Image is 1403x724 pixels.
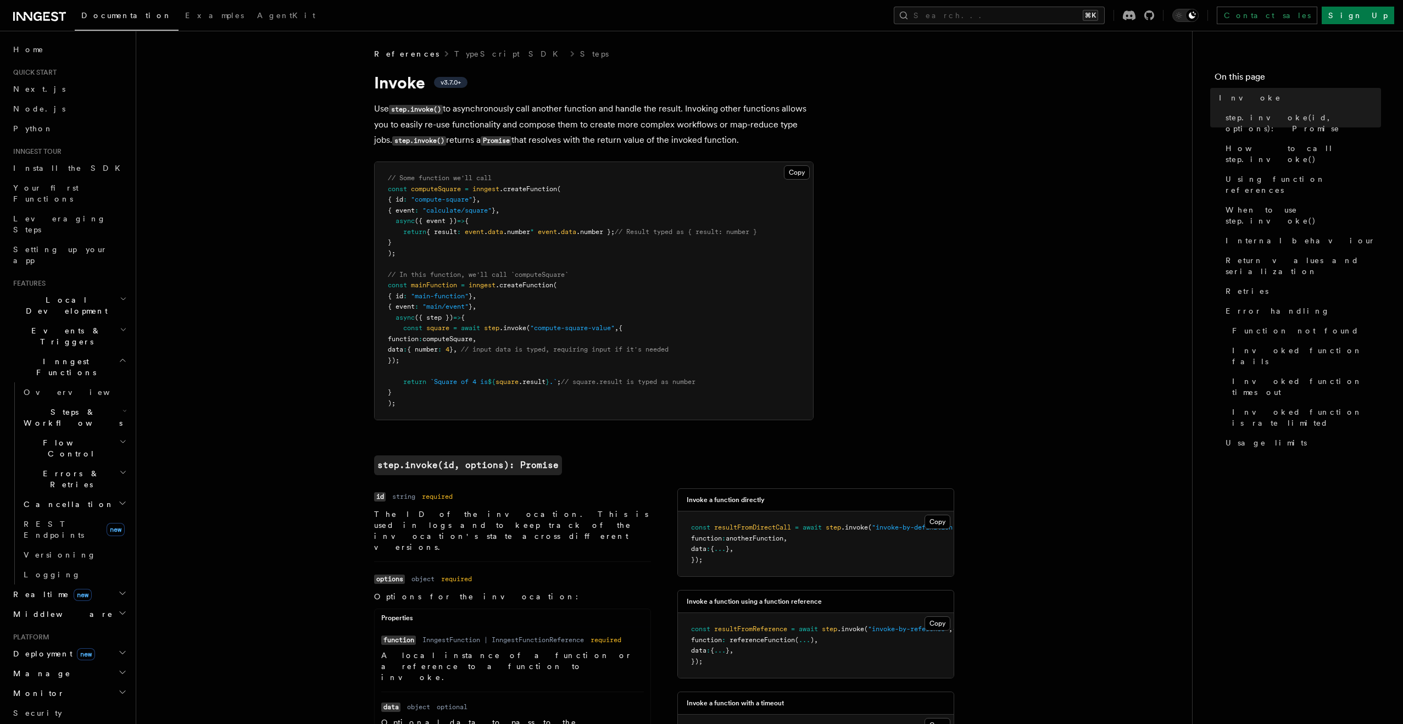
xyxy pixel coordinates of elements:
a: Versioning [19,545,129,565]
a: Node.js [9,99,129,119]
span: ${ [488,378,495,386]
span: ( [553,281,557,289]
span: .invoke [841,523,868,531]
span: ... [714,545,726,553]
span: , [814,636,818,644]
span: "main-function" [411,292,469,300]
span: { [465,217,469,225]
button: Middleware [9,604,129,624]
dd: object [407,703,430,711]
span: Home [13,44,44,55]
span: Cancellation [19,499,114,510]
span: data [488,228,503,236]
span: References [374,48,439,59]
span: , [730,647,733,654]
span: { event [388,207,415,214]
span: anotherFunction [726,534,783,542]
span: Examples [185,11,244,20]
span: ( [557,185,561,193]
span: function [691,636,722,644]
a: Function not found [1228,321,1381,341]
span: Documentation [81,11,172,20]
span: ( [795,636,799,644]
span: When to use step.invoke() [1226,204,1381,226]
button: Search...⌘K [894,7,1105,24]
span: `Square of 4 is [430,378,488,386]
span: . [484,228,488,236]
span: { [619,324,622,332]
span: } [469,292,472,300]
span: Return values and serialization [1226,255,1381,277]
kbd: ⌘K [1083,10,1098,21]
span: Install the SDK [13,164,127,172]
span: Local Development [9,294,120,316]
span: Leveraging Steps [13,214,106,234]
span: : [403,346,407,353]
span: } [388,388,392,396]
h4: On this page [1215,70,1381,88]
span: ... [799,636,810,644]
p: The ID of the invocation. This is used in logs and to keep track of the invocation's state across... [374,509,651,553]
a: Install the SDK [9,158,129,178]
span: "compute-square" [411,196,472,203]
span: : [722,636,726,644]
span: .invoke [837,625,864,633]
a: Leveraging Steps [9,209,129,240]
span: event [465,228,484,236]
a: Steps [580,48,609,59]
a: TypeScript SDK [454,48,565,59]
dd: object [411,575,435,583]
span: Python [13,124,53,133]
code: function [381,636,416,645]
a: Contact sales [1217,7,1317,24]
h3: Invoke a function with a timeout [687,699,784,708]
span: "invoke-by-reference" [868,625,949,633]
span: const [403,324,422,332]
span: = [453,324,457,332]
span: Inngest tour [9,147,62,156]
button: Events & Triggers [9,321,129,352]
span: step [484,324,499,332]
span: resultFromDirectCall [714,523,791,531]
span: : [438,346,442,353]
span: new [107,523,125,536]
span: AgentKit [257,11,315,20]
span: { event [388,303,415,310]
span: data [691,647,706,654]
a: step.invoke(id, options): Promise [374,455,562,475]
span: = [465,185,469,193]
span: Platform [9,633,49,642]
span: Using function references [1226,174,1381,196]
span: computeSquare [411,185,461,193]
span: // square.result is typed as number [561,378,695,386]
span: }); [691,556,703,564]
span: Invoked function times out [1232,376,1381,398]
span: new [74,589,92,601]
span: const [388,185,407,193]
a: Setting up your app [9,240,129,270]
span: .createFunction [495,281,553,289]
span: { result [426,228,457,236]
span: : [706,647,710,654]
span: : [722,534,726,542]
span: Invoked function fails [1232,345,1381,367]
span: Node.js [13,104,65,113]
span: } [388,238,392,246]
a: REST Endpointsnew [19,514,129,545]
span: { number [407,346,438,353]
code: step.invoke() [389,105,443,114]
span: await [803,523,822,531]
span: ; [557,378,561,386]
span: : [403,292,407,300]
a: Internal behaviour [1221,231,1381,250]
span: , [783,534,787,542]
span: await [461,324,480,332]
button: Copy [925,515,950,529]
span: , [730,545,733,553]
button: Cancellation [19,494,129,514]
p: A local instance of a function or a reference to a function to invoke. [381,650,644,683]
span: Versioning [24,550,96,559]
span: : [403,196,407,203]
button: Flow Control [19,433,129,464]
span: => [457,217,465,225]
